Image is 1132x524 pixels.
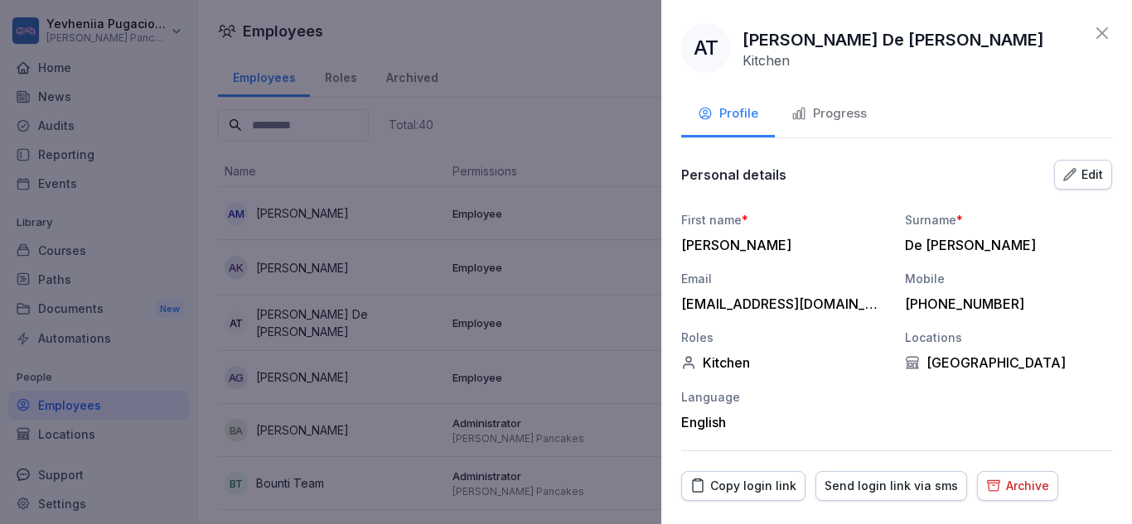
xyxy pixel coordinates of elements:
[681,296,880,312] div: [EMAIL_ADDRESS][DOMAIN_NAME]
[905,237,1104,253] div: De [PERSON_NAME]
[1054,160,1112,190] button: Edit
[905,329,1112,346] div: Locations
[681,388,888,406] div: Language
[905,270,1112,287] div: Mobile
[681,329,888,346] div: Roles
[815,471,967,501] button: Send login link via sms
[743,52,790,69] p: Kitchen
[681,166,786,183] p: Personal details
[681,93,775,137] button: Profile
[681,237,880,253] div: [PERSON_NAME]
[698,104,758,123] div: Profile
[775,93,883,137] button: Progress
[743,27,1044,52] p: [PERSON_NAME] De [PERSON_NAME]
[825,477,958,495] div: Send login link via sms
[690,477,796,495] div: Copy login link
[905,211,1112,228] div: Surname
[681,414,888,430] div: English
[986,477,1049,495] div: Archive
[681,211,888,228] div: First name
[1063,166,1103,184] div: Edit
[681,471,805,501] button: Copy login link
[791,104,867,123] div: Progress
[681,354,888,371] div: Kitchen
[681,23,731,73] div: AT
[681,270,888,287] div: Email
[905,296,1104,312] div: [PHONE_NUMBER]
[977,471,1058,501] button: Archive
[905,354,1112,371] div: [GEOGRAPHIC_DATA]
